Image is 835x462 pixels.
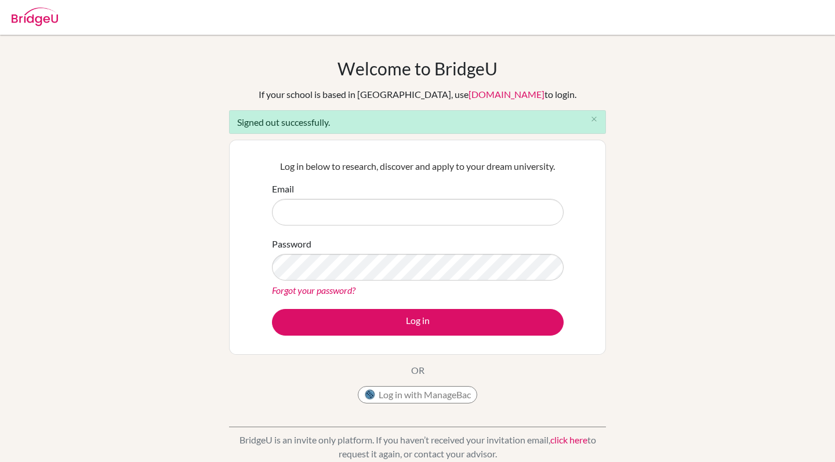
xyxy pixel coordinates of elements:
p: OR [411,363,424,377]
h1: Welcome to BridgeU [337,58,498,79]
img: Bridge-U [12,8,58,26]
a: Forgot your password? [272,285,355,296]
p: BridgeU is an invite only platform. If you haven’t received your invitation email, to request it ... [229,433,606,461]
div: Signed out successfully. [229,110,606,134]
button: Log in with ManageBac [358,386,477,403]
button: Close [582,111,605,128]
i: close [590,115,598,123]
div: If your school is based in [GEOGRAPHIC_DATA], use to login. [259,88,576,101]
label: Email [272,182,294,196]
p: Log in below to research, discover and apply to your dream university. [272,159,564,173]
a: click here [550,434,587,445]
label: Password [272,237,311,251]
a: [DOMAIN_NAME] [469,89,544,100]
button: Log in [272,309,564,336]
